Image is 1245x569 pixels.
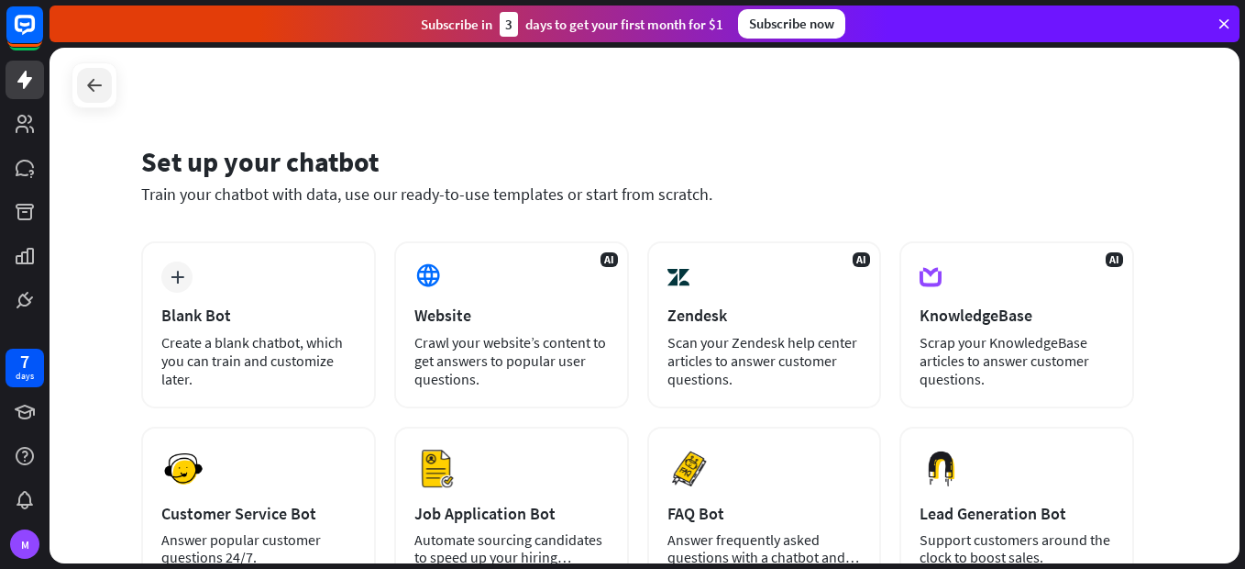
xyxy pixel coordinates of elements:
[920,531,1114,566] div: Support customers around the clock to boost sales.
[1106,252,1123,267] span: AI
[667,305,862,326] div: Zendesk
[10,530,39,559] div: M
[500,12,518,37] div: 3
[667,531,862,566] div: Answer frequently asked questions with a chatbot and save your time.
[738,9,845,39] div: Subscribe now
[161,305,356,326] div: Blank Bot
[161,531,356,566] div: Answer popular customer questions 24/7.
[15,7,70,62] button: Open LiveChat chat widget
[414,305,609,326] div: Website
[141,144,1134,179] div: Set up your chatbot
[20,353,29,370] div: 7
[667,503,862,524] div: FAQ Bot
[600,252,618,267] span: AI
[920,503,1114,524] div: Lead Generation Bot
[141,184,1134,205] div: Train your chatbot with data, use our ready-to-use templates or start from scratch.
[853,252,870,267] span: AI
[414,531,609,566] div: Automate sourcing candidates to speed up your hiring process.
[6,349,44,387] a: 7 days
[161,503,356,524] div: Customer Service Bot
[414,503,609,524] div: Job Application Bot
[920,305,1114,326] div: KnowledgeBase
[421,12,723,37] div: Subscribe in days to get your first month for $1
[414,333,609,388] div: Crawl your website’s content to get answers to popular user questions.
[161,333,356,388] div: Create a blank chatbot, which you can train and customize later.
[920,333,1114,388] div: Scrap your KnowledgeBase articles to answer customer questions.
[667,333,862,388] div: Scan your Zendesk help center articles to answer customer questions.
[171,271,184,284] i: plus
[16,370,34,383] div: days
